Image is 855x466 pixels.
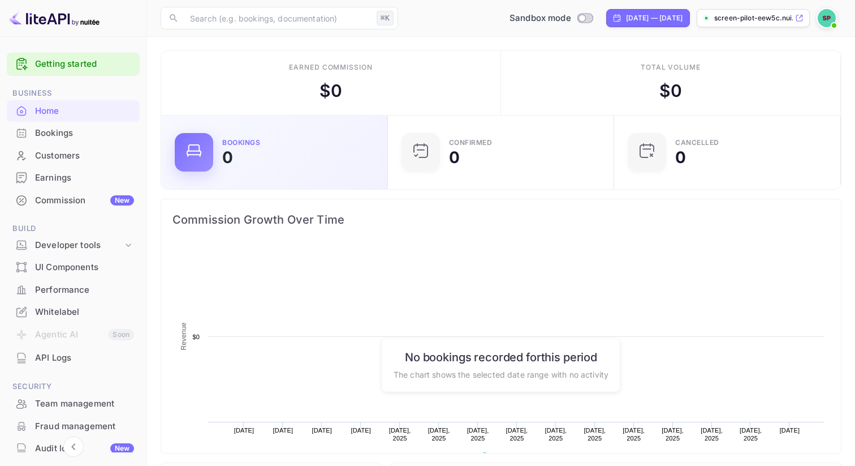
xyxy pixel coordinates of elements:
div: UI Components [35,261,134,274]
text: [DATE], 2025 [740,427,762,442]
div: Confirmed [449,139,493,146]
img: LiteAPI logo [9,9,100,27]
div: CANCELLED [675,139,719,146]
p: The chart shows the selected date range with no activity [394,368,608,380]
div: Bookings [7,122,140,144]
a: Audit logsNew [7,438,140,459]
div: Bookings [35,127,134,140]
div: Team management [7,393,140,415]
div: Earned commission [289,62,373,72]
div: Earnings [7,167,140,189]
div: Earnings [35,172,134,185]
text: [DATE], 2025 [389,427,411,442]
div: New [110,443,134,454]
div: Commission [35,194,134,207]
a: Team management [7,393,140,414]
text: [DATE], 2025 [506,427,528,442]
span: Commission Growth Over Time [172,211,830,229]
div: Getting started [7,53,140,76]
div: API Logs [35,352,134,365]
div: 0 [449,149,460,165]
a: Bookings [7,122,140,143]
div: Developer tools [35,239,123,252]
div: Home [35,105,134,118]
div: Team management [35,397,134,411]
div: CommissionNew [7,190,140,212]
span: Security [7,381,140,393]
p: screen-pilot-eew5c.nui... [714,13,793,23]
span: Business [7,87,140,100]
a: API Logs [7,347,140,368]
div: ⌘K [377,11,394,25]
div: Customers [7,145,140,167]
text: [DATE], 2025 [623,427,645,442]
div: Performance [7,279,140,301]
input: Search (e.g. bookings, documentation) [183,7,372,29]
text: Revenue [180,322,188,350]
div: Whitelabel [7,301,140,323]
h6: No bookings recorded for this period [394,350,608,364]
div: [DATE] — [DATE] [626,13,683,23]
text: [DATE] [780,427,800,434]
img: Screen Pilot [818,9,836,27]
div: Developer tools [7,236,140,255]
text: $0 [192,334,200,340]
button: Collapse navigation [63,437,84,457]
div: $ 0 [659,78,682,104]
div: Fraud management [7,416,140,438]
div: Performance [35,284,134,297]
div: Switch to Production mode [505,12,597,25]
text: [DATE], 2025 [584,427,606,442]
div: API Logs [7,347,140,369]
a: UI Components [7,256,140,277]
div: Whitelabel [35,306,134,319]
div: Bookings [222,139,260,146]
div: Fraud management [35,420,134,433]
a: Fraud management [7,416,140,437]
div: Total volume [641,62,701,72]
div: New [110,195,134,206]
a: Customers [7,145,140,166]
text: [DATE] [273,427,293,434]
div: 0 [675,149,686,165]
div: Home [7,100,140,122]
a: Whitelabel [7,301,140,322]
text: Revenue [492,452,521,460]
text: [DATE] [351,427,371,434]
a: Home [7,100,140,121]
text: [DATE], 2025 [701,427,723,442]
div: Audit logs [35,442,134,455]
a: CommissionNew [7,190,140,211]
div: Customers [35,149,134,163]
span: Sandbox mode [509,12,571,25]
a: Getting started [35,58,134,71]
text: [DATE], 2025 [467,427,489,442]
span: Build [7,223,140,235]
a: Performance [7,279,140,300]
div: UI Components [7,256,140,279]
div: Audit logsNew [7,438,140,460]
div: $ 0 [319,78,342,104]
a: Earnings [7,167,140,188]
text: [DATE], 2025 [428,427,450,442]
text: [DATE] [312,427,332,434]
div: 0 [222,149,233,165]
text: [DATE] [234,427,254,434]
text: [DATE], 2025 [662,427,684,442]
text: [DATE], 2025 [545,427,567,442]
